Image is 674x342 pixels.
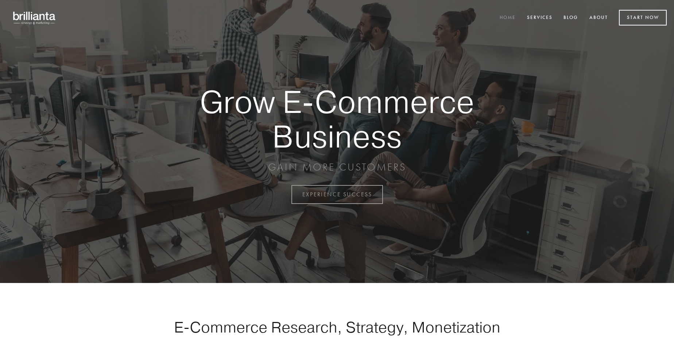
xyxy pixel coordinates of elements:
a: EXPERIENCE SUCCESS [291,185,383,204]
a: Services [522,12,557,24]
a: About [585,12,613,24]
h1: E-Commerce Research, Strategy, Monetization [151,318,523,336]
strong: Grow E-Commerce Business [174,84,500,153]
a: Blog [559,12,583,24]
a: Home [495,12,520,24]
p: GAIN MORE CUSTOMERS [174,161,500,174]
img: brillianta - research, strategy, marketing [7,7,62,28]
a: Start Now [619,10,667,25]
